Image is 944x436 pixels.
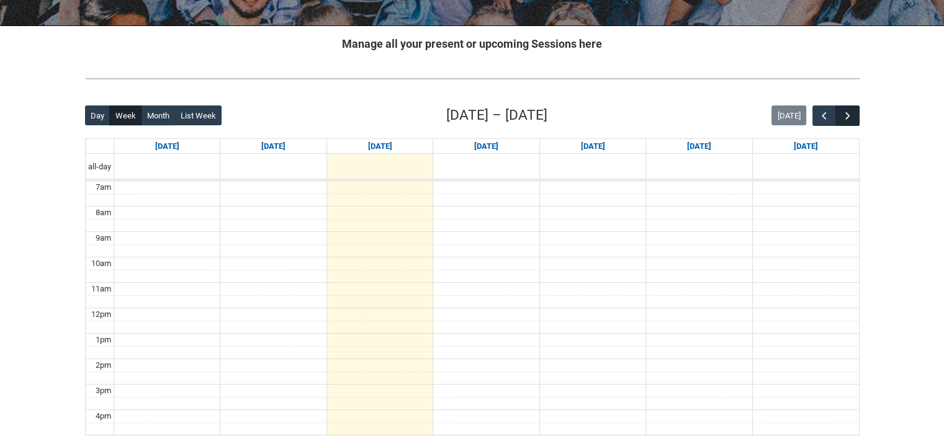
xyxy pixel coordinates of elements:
[89,308,114,321] div: 12pm
[174,105,222,125] button: List Week
[93,232,114,244] div: 9am
[93,334,114,346] div: 1pm
[771,105,806,125] button: [DATE]
[89,283,114,295] div: 11am
[366,139,395,154] a: Go to September 9, 2025
[93,207,114,219] div: 8am
[109,105,142,125] button: Week
[85,72,860,85] img: REDU_GREY_LINE
[89,257,114,270] div: 10am
[93,385,114,397] div: 3pm
[86,161,114,173] span: all-day
[93,359,114,371] div: 2pm
[791,139,820,154] a: Go to September 13, 2025
[141,105,175,125] button: Month
[85,35,860,52] h2: Manage all your present or upcoming Sessions here
[93,181,114,194] div: 7am
[85,105,110,125] button: Day
[835,105,859,126] button: Next Week
[93,410,114,422] div: 4pm
[685,139,714,154] a: Go to September 12, 2025
[472,139,501,154] a: Go to September 10, 2025
[578,139,607,154] a: Go to September 11, 2025
[812,105,836,126] button: Previous Week
[446,105,547,126] h2: [DATE] – [DATE]
[153,139,182,154] a: Go to September 7, 2025
[259,139,288,154] a: Go to September 8, 2025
